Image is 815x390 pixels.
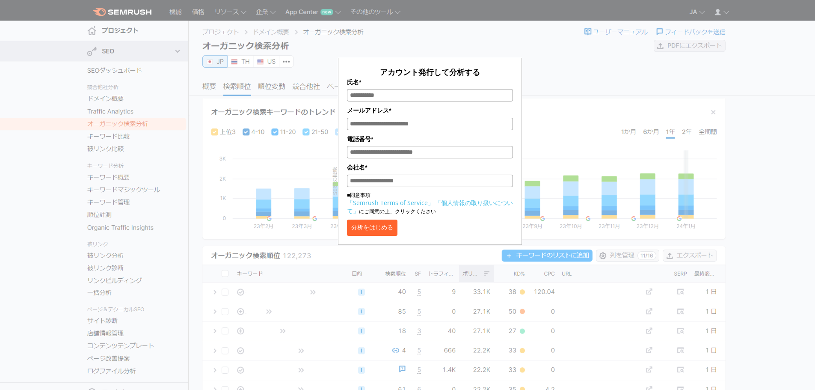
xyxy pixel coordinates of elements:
span: アカウント発行して分析する [380,67,480,77]
label: メールアドレス* [347,106,513,115]
a: 「個人情報の取り扱いについて」 [347,199,513,215]
p: ■同意事項 にご同意の上、クリックください [347,191,513,215]
button: 分析をはじめる [347,220,397,236]
label: 電話番号* [347,134,513,144]
a: 「Semrush Terms of Service」 [347,199,434,207]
